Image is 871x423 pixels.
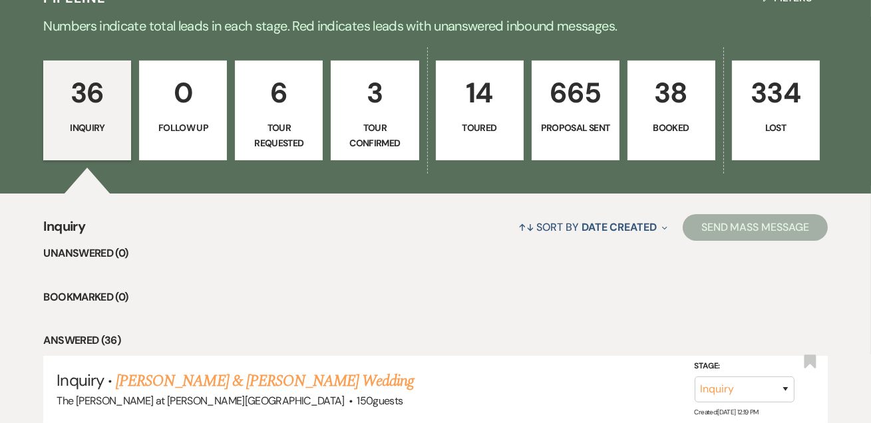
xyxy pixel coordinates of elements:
p: Booked [636,120,707,135]
p: 665 [540,70,611,115]
a: 3Tour Confirmed [331,61,419,160]
span: The [PERSON_NAME] at [PERSON_NAME][GEOGRAPHIC_DATA] [57,394,344,408]
li: Bookmarked (0) [43,289,827,306]
a: 38Booked [627,61,715,160]
p: Lost [741,120,811,135]
p: 6 [244,70,314,115]
button: Sort By Date Created [513,210,673,245]
p: 334 [741,70,811,115]
p: 0 [148,70,218,115]
a: 334Lost [732,61,820,160]
button: Send Mass Message [683,214,828,241]
p: Proposal Sent [540,120,611,135]
p: 3 [339,70,410,115]
p: 36 [52,70,122,115]
p: 38 [636,70,707,115]
a: [PERSON_NAME] & [PERSON_NAME] Wedding [116,369,414,393]
p: 14 [444,70,515,115]
span: 150 guests [357,394,403,408]
span: ↑↓ [518,220,534,234]
li: Unanswered (0) [43,245,827,262]
a: 6Tour Requested [235,61,323,160]
p: Inquiry [52,120,122,135]
p: Follow Up [148,120,218,135]
span: Date Created [582,220,657,234]
a: 665Proposal Sent [532,61,619,160]
span: Created: [DATE] 12:19 PM [695,408,759,416]
a: 36Inquiry [43,61,131,160]
p: Tour Confirmed [339,120,410,150]
label: Stage: [695,359,794,374]
li: Answered (36) [43,332,827,349]
span: Inquiry [43,216,85,245]
p: Tour Requested [244,120,314,150]
span: Inquiry [57,370,103,390]
a: 0Follow Up [139,61,227,160]
a: 14Toured [436,61,524,160]
p: Toured [444,120,515,135]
